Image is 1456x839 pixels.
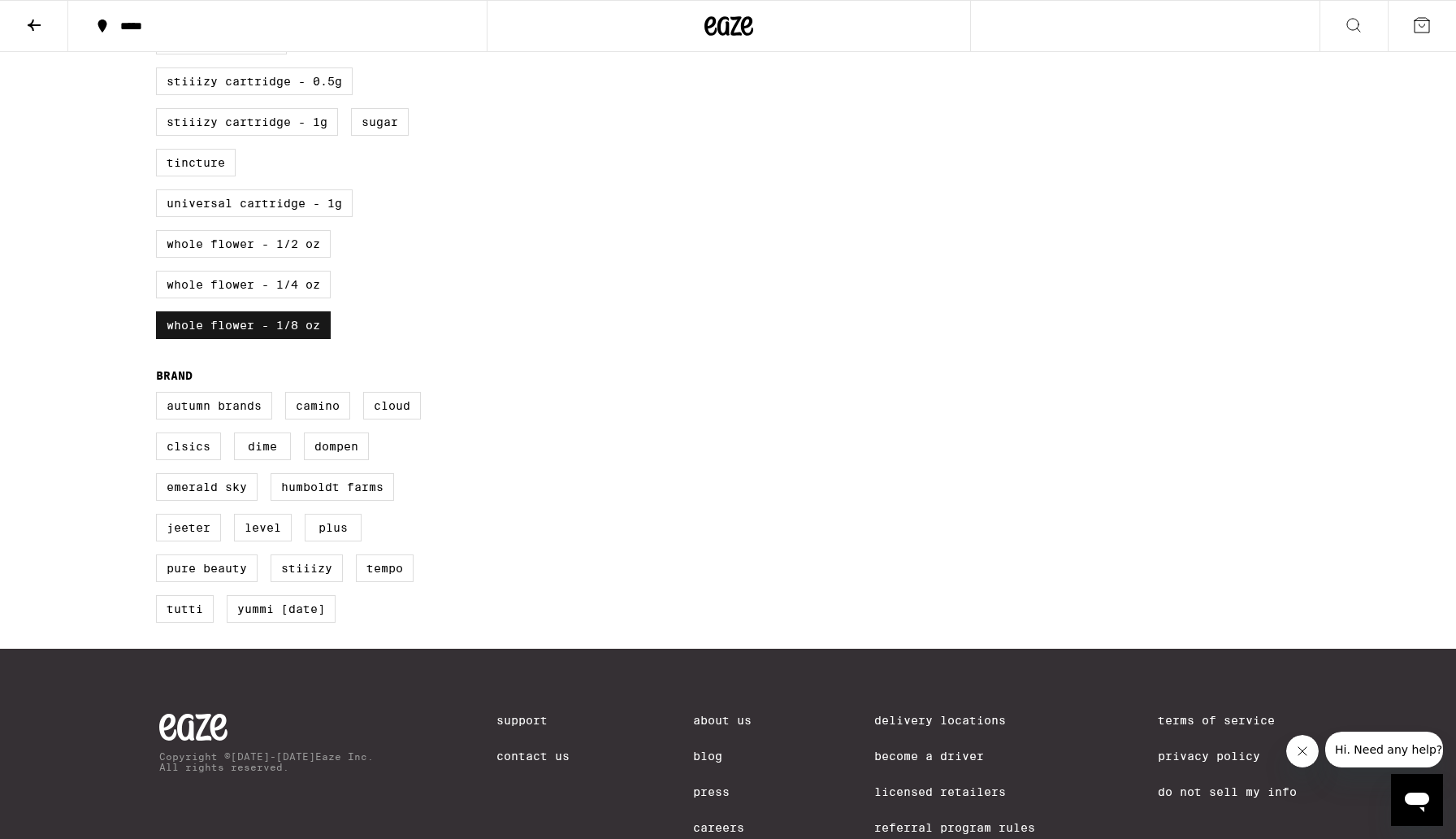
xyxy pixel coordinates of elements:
label: Autumn Brands [156,392,272,419]
label: Tutti [156,595,214,623]
legend: Brand [156,369,193,382]
label: Whole Flower - 1/4 oz [156,271,331,298]
label: Sugar [351,108,409,136]
a: Blog [693,750,752,763]
iframe: Message from company [1325,732,1443,767]
a: Become a Driver [874,750,1035,763]
p: Copyright © [DATE]-[DATE] Eaze Inc. All rights reserved. [159,751,374,772]
label: Pure Beauty [156,554,258,582]
label: Camino [285,392,350,419]
label: Whole Flower - 1/8 oz [156,311,331,339]
label: Universal Cartridge - 1g [156,189,353,217]
label: STIIIZY [271,554,343,582]
a: Licensed Retailers [874,785,1035,798]
label: STIIIZY Cartridge - 0.5g [156,67,353,95]
label: Dompen [304,433,369,460]
label: DIME [234,433,291,460]
label: Whole Flower - 1/2 oz [156,230,331,258]
a: Delivery Locations [874,714,1035,727]
label: Humboldt Farms [271,473,394,501]
label: Tempo [356,554,414,582]
iframe: Close message [1286,735,1319,767]
label: Yummi [DATE] [227,595,336,623]
a: Privacy Policy [1158,750,1297,763]
a: Terms of Service [1158,714,1297,727]
label: Cloud [363,392,421,419]
label: CLSICS [156,433,221,460]
a: Do Not Sell My Info [1158,785,1297,798]
a: Contact Us [496,750,570,763]
a: About Us [693,714,752,727]
a: Referral Program Rules [874,821,1035,834]
a: Careers [693,821,752,834]
label: LEVEL [234,514,292,541]
a: Press [693,785,752,798]
label: Jeeter [156,514,221,541]
label: Tincture [156,149,236,176]
label: STIIIZY Cartridge - 1g [156,108,338,136]
iframe: Button to launch messaging window [1391,774,1443,826]
a: Support [496,714,570,727]
label: PLUS [305,514,362,541]
label: Emerald Sky [156,473,258,501]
